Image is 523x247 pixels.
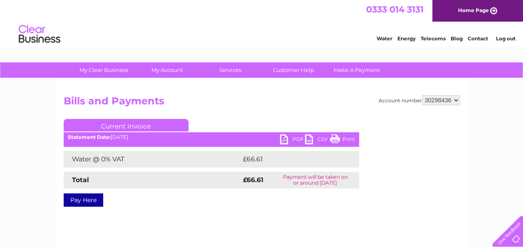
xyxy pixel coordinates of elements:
[421,35,446,42] a: Telecoms
[65,5,459,40] div: Clear Business is a trading name of Verastar Limited (registered in [GEOGRAPHIC_DATA] No. 3667643...
[69,62,138,78] a: My Clear Business
[18,22,61,47] img: logo.png
[243,176,263,184] strong: £66.61
[322,62,391,78] a: Make A Payment
[64,119,188,131] a: Current Invoice
[133,62,201,78] a: My Account
[377,35,392,42] a: Water
[379,95,460,105] div: Account number
[259,62,328,78] a: Customer Help
[64,134,359,140] div: [DATE]
[68,134,111,140] b: Statement Date:
[196,62,265,78] a: Services
[330,134,355,146] a: Print
[496,35,515,42] a: Log out
[72,176,89,184] strong: Total
[64,95,460,111] h2: Bills and Payments
[397,35,416,42] a: Energy
[64,193,103,207] a: Pay Here
[468,35,488,42] a: Contact
[280,134,305,146] a: PDF
[64,151,241,168] td: Water @ 0% VAT
[451,35,463,42] a: Blog
[366,4,424,15] a: 0333 014 3131
[272,172,359,188] td: Payment will be taken on or around [DATE]
[305,134,330,146] a: CSV
[241,151,342,168] td: £66.61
